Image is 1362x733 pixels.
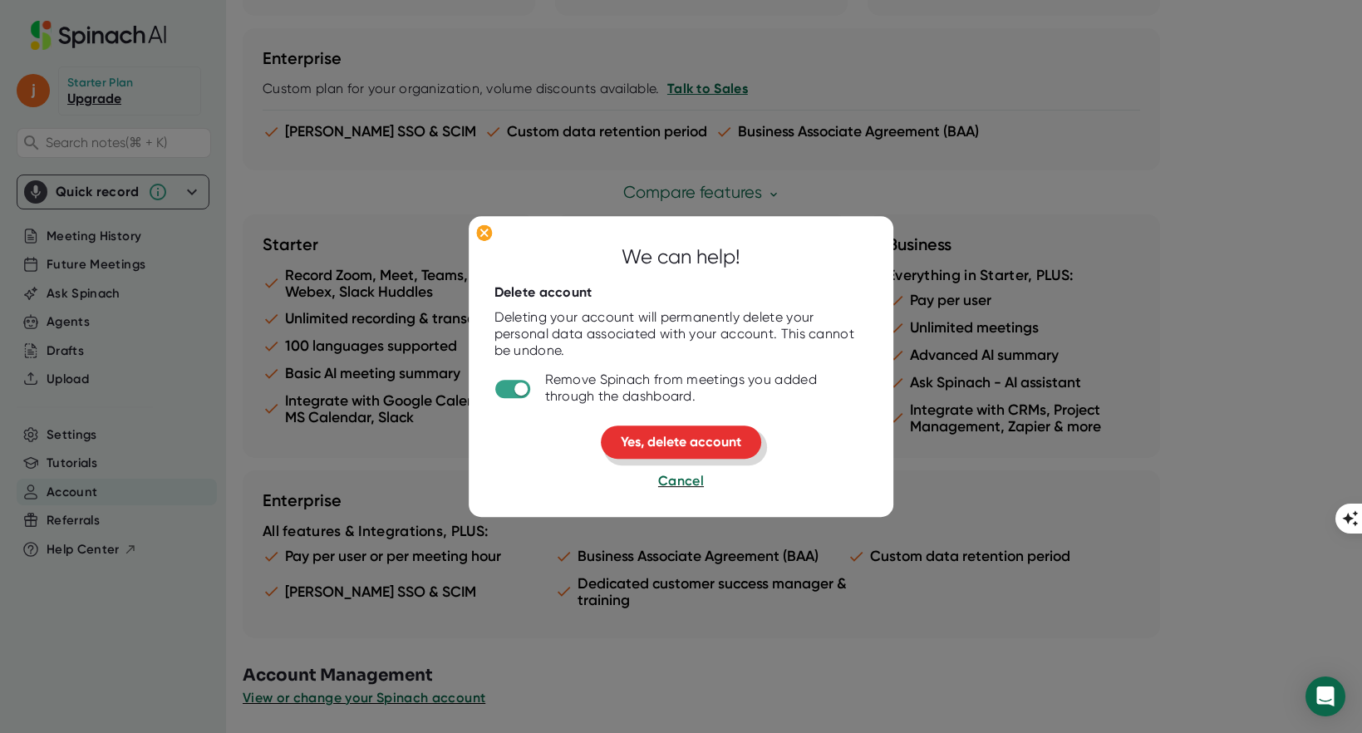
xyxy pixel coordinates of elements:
[494,309,868,359] div: Deleting your account will permanently delete your personal data associated with your account. Th...
[658,471,704,491] button: Cancel
[621,434,741,450] span: Yes, delete account
[601,426,761,459] button: Yes, delete account
[622,242,740,272] div: We can help!
[494,284,592,301] div: Delete account
[545,371,868,405] div: Remove Spinach from meetings you added through the dashboard.
[658,473,704,489] span: Cancel
[1305,676,1345,716] div: Open Intercom Messenger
